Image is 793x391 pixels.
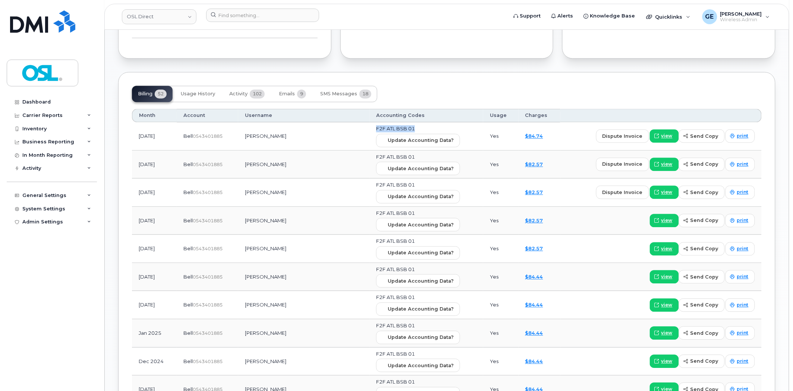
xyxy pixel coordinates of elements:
[238,235,369,263] td: [PERSON_NAME]
[181,91,215,97] span: Usage History
[132,150,177,179] td: [DATE]
[388,277,454,284] span: Update Accounting Data?
[690,189,718,196] span: send copy
[183,245,193,251] span: Bell
[679,326,725,340] button: send copy
[650,298,679,312] a: view
[483,150,519,179] td: Yes
[376,359,460,372] button: Update Accounting Data?
[602,133,643,140] span: dispute invoice
[679,158,725,171] button: send copy
[661,273,673,280] span: view
[720,11,762,17] span: [PERSON_NAME]
[650,355,679,368] a: view
[193,133,223,139] span: 0543401885
[679,298,725,312] button: send copy
[596,158,649,171] button: dispute invoice
[183,133,193,139] span: Bell
[132,319,177,347] td: Jan 2025
[238,319,369,347] td: [PERSON_NAME]
[183,274,193,280] span: Bell
[525,245,543,251] a: $82.57
[525,217,543,223] a: $82.57
[132,263,177,291] td: [DATE]
[697,9,775,24] div: Gregory Easton
[183,330,193,336] span: Bell
[388,362,454,369] span: Update Accounting Data?
[177,109,238,122] th: Account
[661,245,673,252] span: view
[690,160,718,168] span: send copy
[483,319,519,347] td: Yes
[690,357,718,365] span: send copy
[661,189,673,195] span: view
[183,302,193,308] span: Bell
[679,270,725,283] button: send copy
[238,109,369,122] th: Username
[690,330,718,337] span: send copy
[376,134,460,147] button: Update Accounting Data?
[376,294,415,300] span: F2F ATL BSB 01
[376,162,460,175] button: Update Accounting Data?
[579,9,641,23] a: Knowledge Base
[206,9,319,22] input: Find something...
[596,129,649,143] button: dispute invoice
[238,347,369,376] td: [PERSON_NAME]
[650,129,679,143] a: view
[376,302,460,316] button: Update Accounting Data?
[546,9,579,23] a: Alerts
[737,273,749,280] span: print
[183,358,193,364] span: Bell
[193,274,223,280] span: 0543401885
[602,160,643,168] span: dispute invoice
[596,185,649,199] button: dispute invoice
[132,122,177,150] td: [DATE]
[650,185,679,199] a: view
[726,129,755,143] a: print
[238,291,369,319] td: [PERSON_NAME]
[183,189,193,195] span: Bell
[376,190,460,203] button: Update Accounting Data?
[705,12,714,21] span: GE
[525,330,543,336] a: $84.44
[297,89,306,98] span: 9
[369,109,483,122] th: Accounting Codes
[650,214,679,227] a: view
[679,214,725,227] button: send copy
[238,207,369,235] td: [PERSON_NAME]
[655,14,683,20] span: Quicklinks
[679,355,725,368] button: send copy
[238,122,369,150] td: [PERSON_NAME]
[132,347,177,376] td: Dec 2024
[376,154,415,160] span: F2F ATL BSB 01
[737,161,749,168] span: print
[679,185,725,199] button: send copy
[483,347,519,376] td: Yes
[737,330,749,336] span: print
[690,133,718,140] span: send copy
[679,129,725,143] button: send copy
[726,185,755,199] a: print
[737,189,749,195] span: print
[720,17,762,23] span: Wireless Admin
[726,270,755,283] a: print
[388,193,454,200] span: Update Accounting Data?
[193,162,223,167] span: 0543401885
[376,182,415,188] span: F2F ATL BSB 01
[525,274,543,280] a: $84.44
[193,190,223,195] span: 0543401885
[483,207,519,235] td: Yes
[132,291,177,319] td: [DATE]
[650,326,679,340] a: view
[238,150,369,179] td: [PERSON_NAME]
[388,137,454,144] span: Update Accounting Data?
[726,326,755,340] a: print
[661,302,673,308] span: view
[661,161,673,168] span: view
[279,91,295,97] span: Emails
[525,358,543,364] a: $84.44
[525,133,543,139] a: $84.74
[602,189,643,196] span: dispute invoice
[376,266,415,272] span: F2F ATL BSB 01
[661,133,673,139] span: view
